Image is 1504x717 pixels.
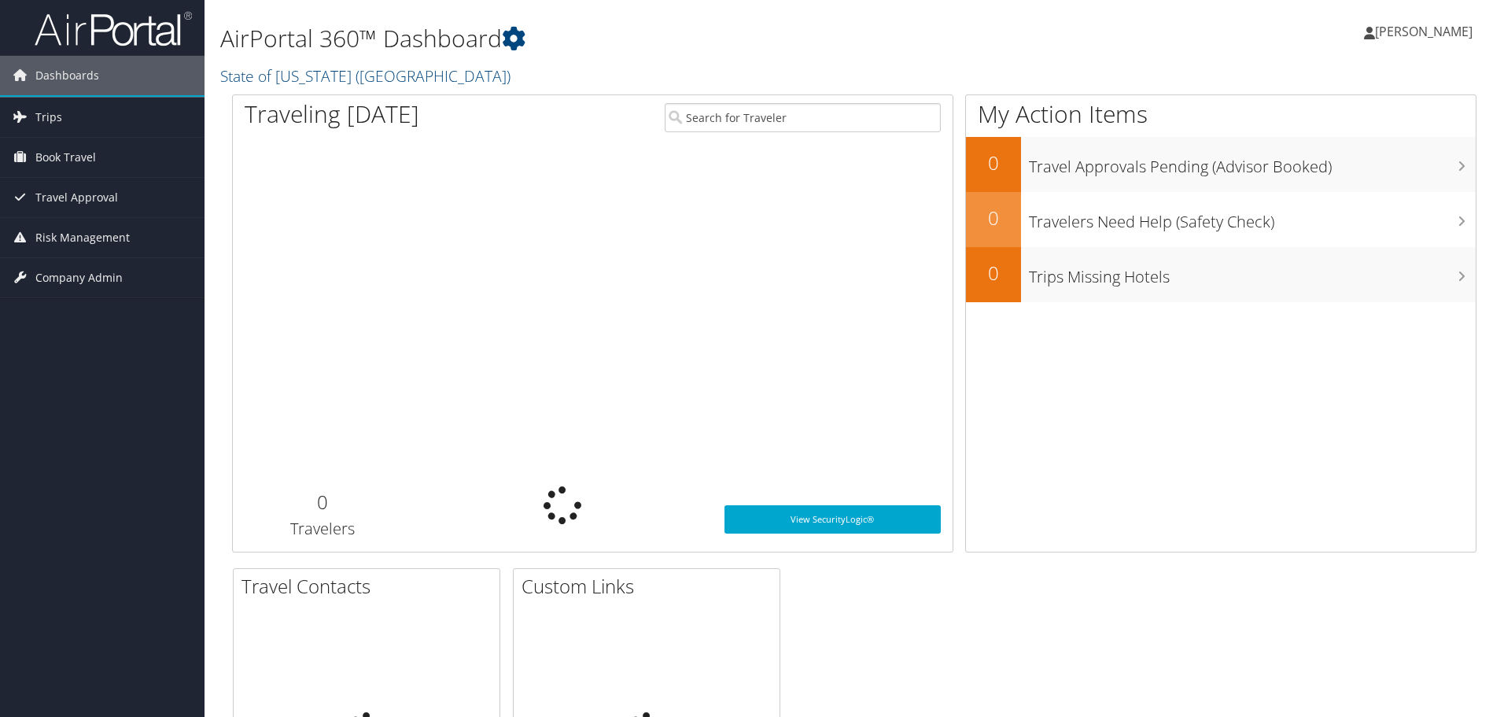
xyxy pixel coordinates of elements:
[35,56,99,95] span: Dashboards
[35,218,130,257] span: Risk Management
[966,260,1021,286] h2: 0
[220,22,1066,55] h1: AirPortal 360™ Dashboard
[1029,258,1476,288] h3: Trips Missing Hotels
[35,10,192,47] img: airportal-logo.png
[966,192,1476,247] a: 0Travelers Need Help (Safety Check)
[1375,23,1473,40] span: [PERSON_NAME]
[966,247,1476,302] a: 0Trips Missing Hotels
[245,98,419,131] h1: Traveling [DATE]
[665,103,941,132] input: Search for Traveler
[35,178,118,217] span: Travel Approval
[966,150,1021,176] h2: 0
[241,573,499,600] h2: Travel Contacts
[724,505,941,534] a: View SecurityLogic®
[522,573,780,600] h2: Custom Links
[966,205,1021,231] h2: 0
[35,138,96,177] span: Book Travel
[1029,148,1476,178] h3: Travel Approvals Pending (Advisor Booked)
[1029,203,1476,233] h3: Travelers Need Help (Safety Check)
[966,137,1476,192] a: 0Travel Approvals Pending (Advisor Booked)
[245,518,401,540] h3: Travelers
[245,489,401,516] h2: 0
[1364,8,1488,55] a: [PERSON_NAME]
[35,258,123,298] span: Company Admin
[35,98,62,137] span: Trips
[966,98,1476,131] h1: My Action Items
[220,65,514,87] a: State of [US_STATE] ([GEOGRAPHIC_DATA])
